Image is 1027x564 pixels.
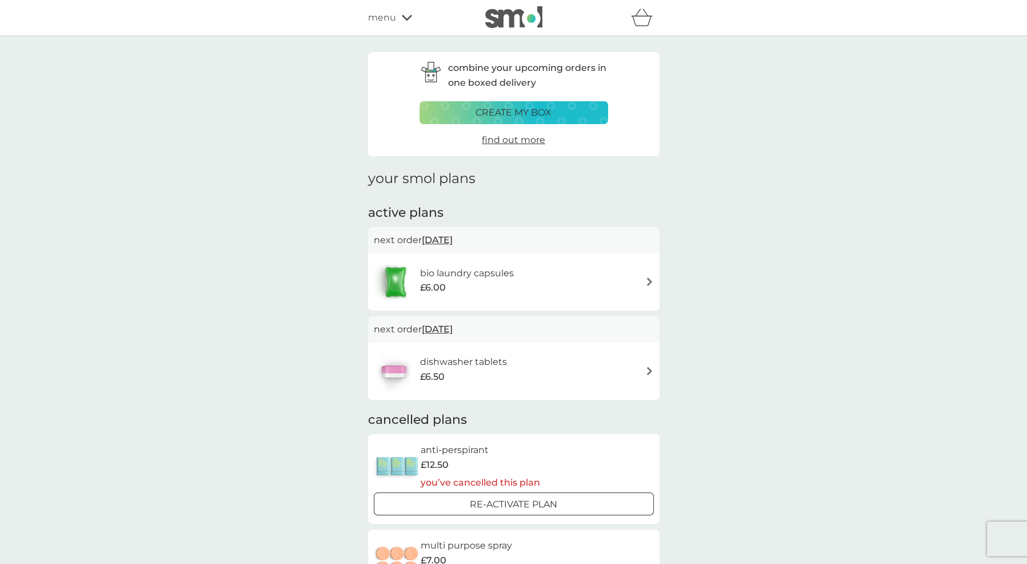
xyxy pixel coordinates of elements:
[368,170,660,187] h1: your smol plans
[374,322,654,337] p: next order
[419,101,608,124] button: create my box
[421,475,540,490] p: you’ve cancelled this plan
[420,280,446,295] span: £6.00
[645,277,654,286] img: arrow right
[374,351,414,391] img: dishwasher tablets
[374,233,654,248] p: next order
[368,411,660,429] h2: cancelled plans
[374,446,421,486] img: anti-perspirant
[482,134,545,145] span: find out more
[421,458,449,472] span: £12.50
[368,204,660,222] h2: active plans
[420,355,507,370] h6: dishwasher tablets
[645,367,654,375] img: arrow right
[470,497,557,512] p: Re-activate Plan
[374,262,417,302] img: bio laundry capsules
[631,6,660,29] div: basket
[448,61,608,90] p: combine your upcoming orders in one boxed delivery
[420,266,514,281] h6: bio laundry capsules
[421,538,540,553] h6: multi purpose spray
[421,443,540,458] h6: anti-perspirant
[422,229,453,251] span: [DATE]
[420,370,445,384] span: £6.50
[475,105,552,120] p: create my box
[482,133,545,148] a: find out more
[374,492,654,515] button: Re-activate Plan
[485,6,542,28] img: smol
[422,318,453,340] span: [DATE]
[368,10,396,25] span: menu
